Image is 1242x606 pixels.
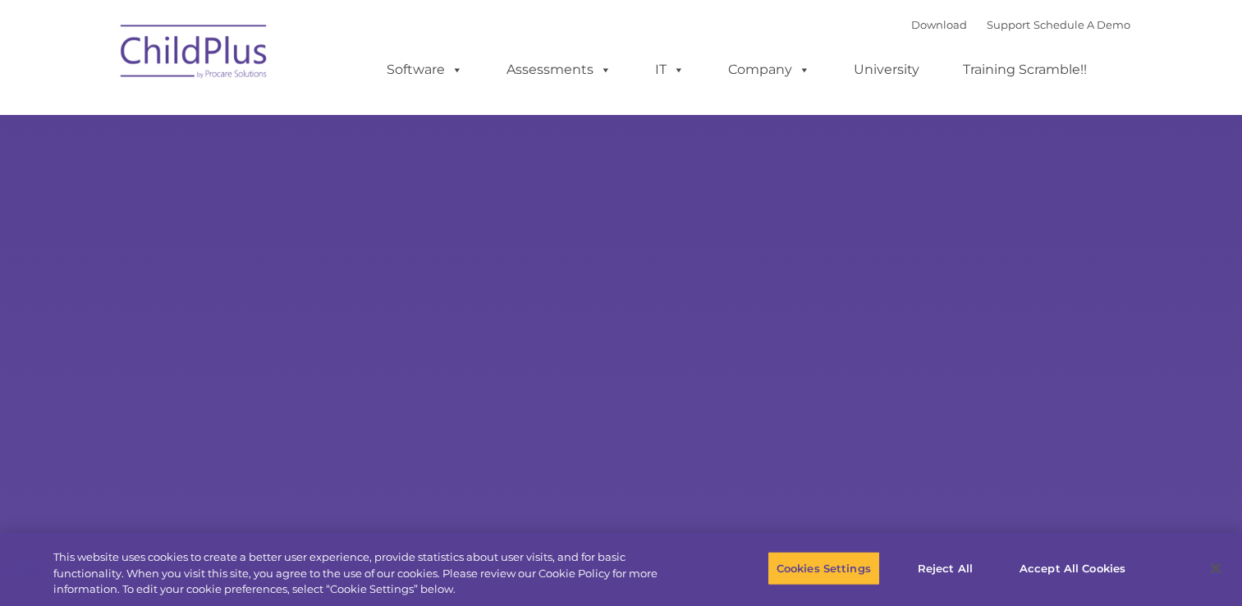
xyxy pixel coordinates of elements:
a: Software [370,53,479,86]
button: Reject All [894,551,997,585]
button: Cookies Settings [768,551,880,585]
a: Support [987,18,1030,31]
a: IT [639,53,701,86]
a: Company [712,53,827,86]
div: This website uses cookies to create a better user experience, provide statistics about user visit... [53,549,683,598]
a: University [837,53,936,86]
button: Close [1198,550,1234,586]
a: Schedule A Demo [1033,18,1130,31]
button: Accept All Cookies [1011,551,1134,585]
a: Training Scramble!! [946,53,1103,86]
font: | [911,18,1130,31]
a: Download [911,18,967,31]
img: ChildPlus by Procare Solutions [112,13,277,95]
a: Assessments [490,53,628,86]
